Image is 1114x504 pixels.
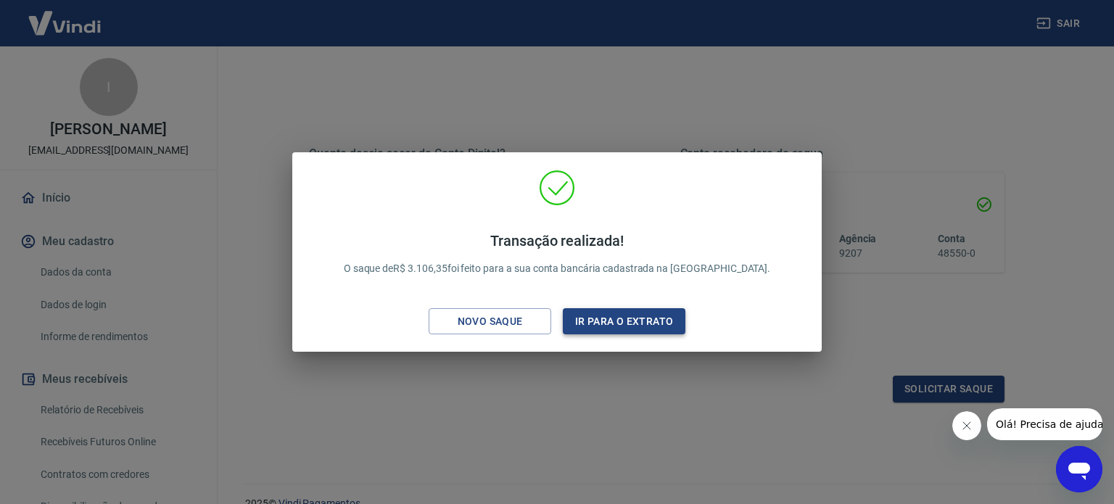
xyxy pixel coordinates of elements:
div: Novo saque [440,313,540,331]
h4: Transação realizada! [344,232,771,249]
iframe: Mensagem da empresa [987,408,1102,440]
button: Ir para o extrato [563,308,685,335]
p: O saque de R$ 3.106,35 foi feito para a sua conta bancária cadastrada na [GEOGRAPHIC_DATA]. [344,232,771,276]
iframe: Fechar mensagem [952,411,981,440]
iframe: Botão para abrir a janela de mensagens [1056,446,1102,492]
button: Novo saque [429,308,551,335]
span: Olá! Precisa de ajuda? [9,10,122,22]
